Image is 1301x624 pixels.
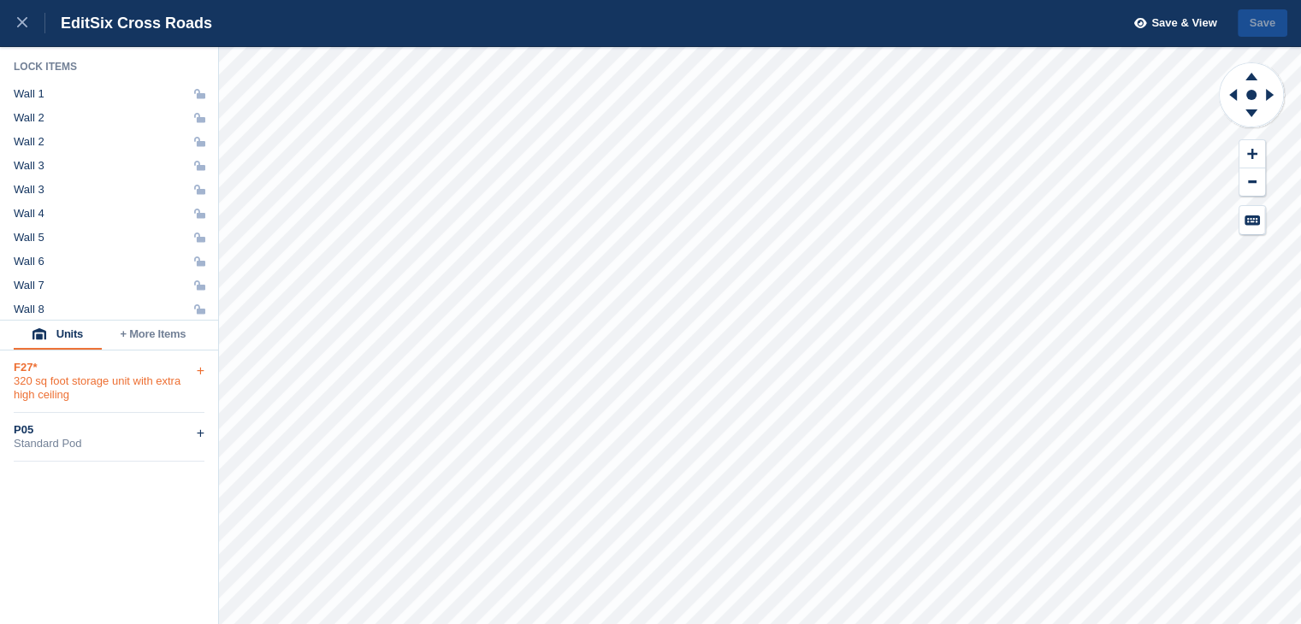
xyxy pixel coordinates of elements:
div: 320 sq foot storage unit with extra high ceiling [14,374,204,402]
div: + [197,423,204,444]
button: + More Items [102,321,204,350]
div: Wall 8 [14,303,44,316]
div: P05Standard Pod+ [14,413,204,462]
div: Wall 4 [14,207,44,221]
div: Wall 1 [14,87,44,101]
div: Wall 3 [14,159,44,173]
div: Wall 5 [14,231,44,244]
div: Lock Items [14,60,205,74]
button: Keyboard Shortcuts [1239,206,1265,234]
button: Units [14,321,102,350]
div: + [197,361,204,381]
div: P05 [14,423,204,437]
button: Zoom In [1239,140,1265,168]
div: Wall 7 [14,279,44,292]
div: Wall 6 [14,255,44,268]
button: Save & View [1125,9,1217,38]
span: Save & View [1151,15,1216,32]
div: Edit Six Cross Roads [45,13,212,33]
div: Wall 3 [14,183,44,197]
div: F27*320 sq foot storage unit with extra high ceiling+ [14,350,204,413]
div: Wall 2 [14,135,44,149]
button: Save [1238,9,1287,38]
div: Standard Pod [14,437,204,450]
div: Wall 2 [14,111,44,125]
button: Zoom Out [1239,168,1265,197]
